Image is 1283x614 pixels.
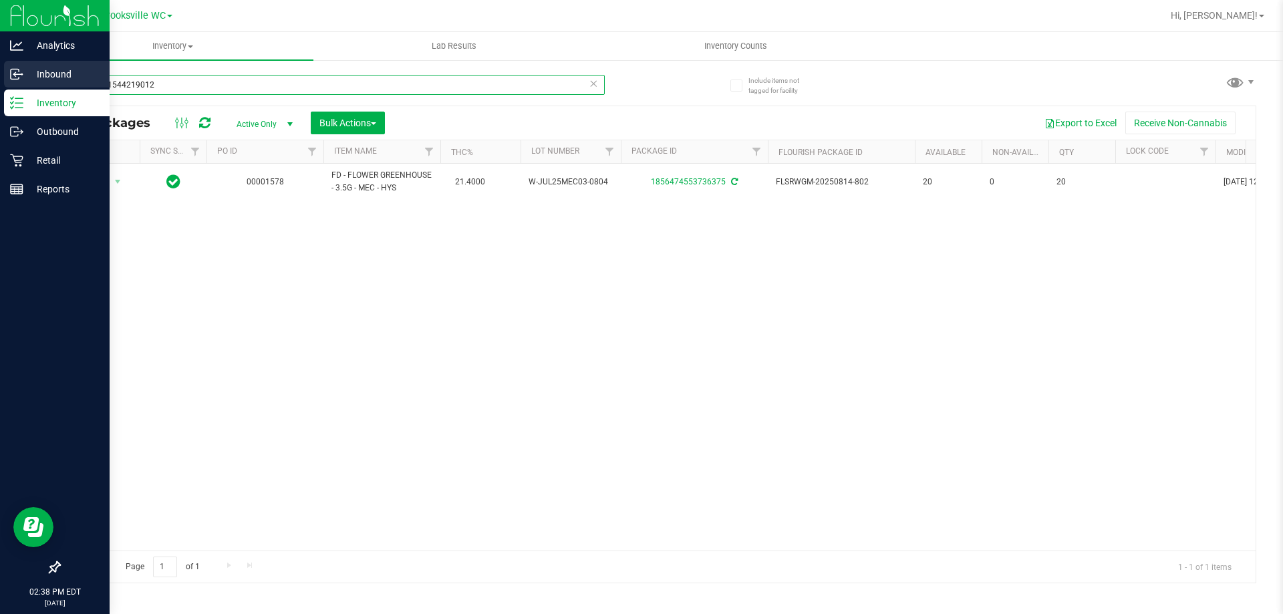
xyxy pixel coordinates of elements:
p: Inventory [23,95,104,111]
button: Export to Excel [1036,112,1125,134]
p: Outbound [23,124,104,140]
span: Hi, [PERSON_NAME]! [1171,10,1258,21]
p: [DATE] [6,598,104,608]
span: 1 - 1 of 1 items [1167,557,1242,577]
a: Lock Code [1126,146,1169,156]
span: select [110,172,126,191]
span: Include items not tagged for facility [748,75,815,96]
a: THC% [451,148,473,157]
a: Available [925,148,966,157]
span: Inventory Counts [686,40,785,52]
a: Qty [1059,148,1074,157]
span: Brooksville WC [101,10,166,21]
inline-svg: Reports [10,182,23,196]
input: Search Package ID, Item Name, SKU, Lot or Part Number... [59,75,605,95]
a: 00001578 [247,177,284,186]
a: Filter [746,140,768,163]
a: Lab Results [313,32,595,60]
span: Inventory [32,40,313,52]
span: W-JUL25MEC03-0804 [529,176,613,188]
inline-svg: Inventory [10,96,23,110]
a: Lot Number [531,146,579,156]
span: 0 [990,176,1040,188]
inline-svg: Outbound [10,125,23,138]
span: FLSRWGM-20250814-802 [776,176,907,188]
span: All Packages [69,116,164,130]
a: Filter [301,140,323,163]
a: Sync Status [150,146,202,156]
p: Retail [23,152,104,168]
span: 21.4000 [448,172,492,192]
inline-svg: Inbound [10,67,23,81]
inline-svg: Retail [10,154,23,167]
span: Lab Results [414,40,494,52]
a: PO ID [217,146,237,156]
span: 20 [1056,176,1107,188]
p: Inbound [23,66,104,82]
span: In Sync [166,172,180,191]
a: Filter [1193,140,1216,163]
a: 1856474553736375 [651,177,726,186]
span: Clear [589,75,598,92]
a: Filter [184,140,206,163]
button: Receive Non-Cannabis [1125,112,1236,134]
span: Sync from Compliance System [729,177,738,186]
p: 02:38 PM EDT [6,586,104,598]
span: Page of 1 [114,557,210,577]
p: Analytics [23,37,104,53]
iframe: Resource center [13,507,53,547]
inline-svg: Analytics [10,39,23,52]
a: Flourish Package ID [778,148,863,157]
span: 20 [923,176,974,188]
a: Item Name [334,146,377,156]
a: Inventory Counts [595,32,876,60]
span: Bulk Actions [319,118,376,128]
a: Filter [599,140,621,163]
input: 1 [153,557,177,577]
span: FD - FLOWER GREENHOUSE - 3.5G - MEC - HYS [331,169,432,194]
a: Filter [418,140,440,163]
a: Package ID [631,146,677,156]
button: Bulk Actions [311,112,385,134]
a: Inventory [32,32,313,60]
p: Reports [23,181,104,197]
a: Non-Available [992,148,1052,157]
